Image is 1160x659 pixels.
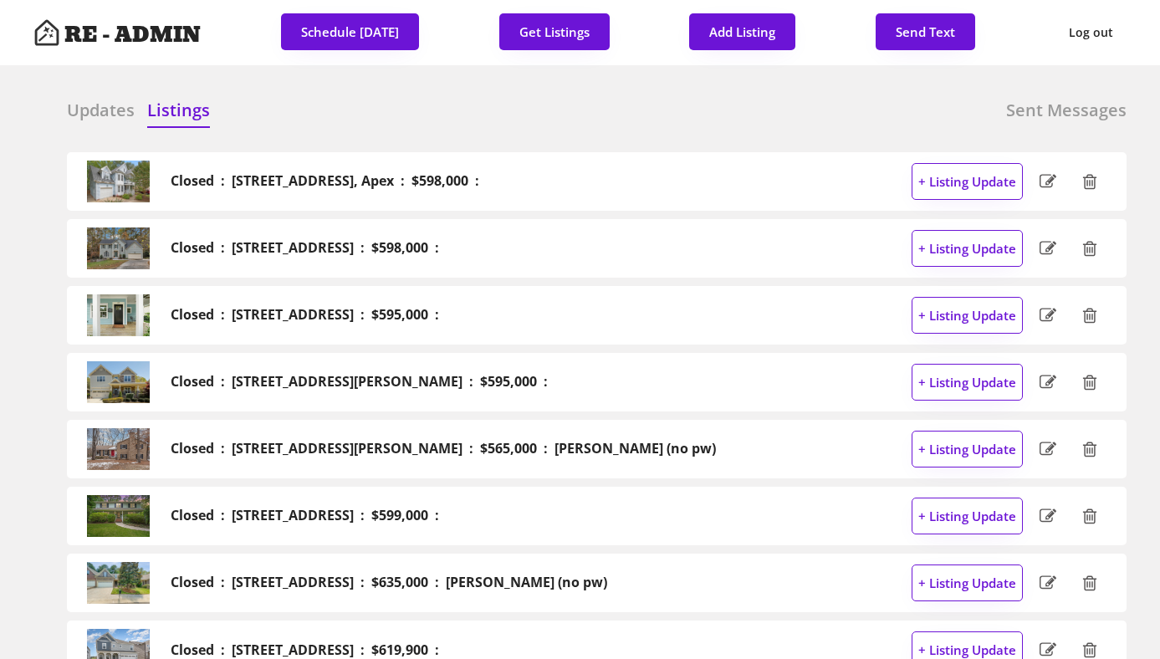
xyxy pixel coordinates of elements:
h4: RE - ADMIN [64,24,201,46]
img: 20240718142057399140000000-o.jpg [87,294,150,336]
button: + Listing Update [912,297,1023,334]
img: 20241107145433317487000000-o.jpg [87,227,150,269]
h2: Closed : [STREET_ADDRESS] : $635,000 : [PERSON_NAME] (no pw) [171,575,607,590]
button: + Listing Update [912,564,1023,601]
button: Send Text [876,13,975,50]
img: 20240905215125805399000000-o.jpg [87,562,150,604]
h2: Closed : [STREET_ADDRESS] : $619,900 : [171,642,439,658]
button: + Listing Update [912,230,1023,267]
button: Log out [1055,13,1127,52]
button: + Listing Update [912,498,1023,534]
button: + Listing Update [912,163,1023,200]
img: Artboard%201%20copy%203.svg [33,19,60,46]
h6: Listings [147,99,210,122]
h2: Closed : [STREET_ADDRESS][PERSON_NAME] : $565,000 : [PERSON_NAME] (no pw) [171,441,716,457]
button: + Listing Update [912,431,1023,467]
button: Schedule [DATE] [281,13,419,50]
button: Add Listing [689,13,795,50]
h2: Closed : [STREET_ADDRESS] : $598,000 : [171,240,439,256]
img: 20240409193221959242000000-o.jpg [87,361,150,403]
img: 20240821131139439448000000-o.jpg [87,495,150,537]
h2: Closed : [STREET_ADDRESS] : $599,000 : [171,508,439,524]
h2: Closed : [STREET_ADDRESS][PERSON_NAME] : $595,000 : [171,374,548,390]
h6: Updates [67,99,135,122]
button: Get Listings [499,13,610,50]
h6: Sent Messages [1006,99,1127,122]
img: 20240905231728520481000000-o.jpg [87,161,150,202]
h2: Closed : [STREET_ADDRESS] : $595,000 : [171,307,439,323]
img: 20250124134600551152000000-o.jpg [87,428,150,470]
button: + Listing Update [912,364,1023,401]
h2: Closed : [STREET_ADDRESS], Apex : $598,000 : [171,173,479,189]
